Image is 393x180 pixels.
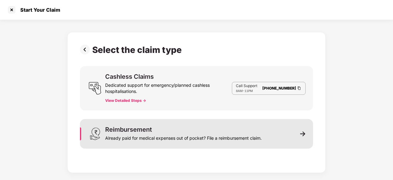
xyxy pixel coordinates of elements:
[236,89,243,93] span: 8AM
[244,89,253,93] span: 11PM
[262,86,296,90] a: [PHONE_NUMBER]
[89,127,101,140] img: svg+xml;base64,PHN2ZyB3aWR0aD0iMjQiIGhlaWdodD0iMzEiIHZpZXdCb3g9IjAgMCAyNCAzMSIgZmlsbD0ibm9uZSIgeG...
[105,98,146,103] button: View Detailed Steps ->
[297,86,302,91] img: Clipboard Icon
[105,126,152,133] div: Reimbursement
[105,74,154,80] div: Cashless Claims
[92,45,184,55] div: Select the claim type
[236,83,257,88] p: Call Support
[80,45,92,54] img: svg+xml;base64,PHN2ZyBpZD0iUHJldi0zMngzMiIgeG1sbnM9Imh0dHA6Ly93d3cudzMub3JnLzIwMDAvc3ZnIiB3aWR0aD...
[105,133,262,141] div: Already paid for medical expenses out of pocket? File a reimbursement claim.
[300,131,306,137] img: svg+xml;base64,PHN2ZyB3aWR0aD0iMTEiIGhlaWdodD0iMTEiIHZpZXdCb3g9IjAgMCAxMSAxMSIgZmlsbD0ibm9uZSIgeG...
[89,82,101,95] img: svg+xml;base64,PHN2ZyB3aWR0aD0iMjQiIGhlaWdodD0iMjUiIHZpZXdCb3g9IjAgMCAyNCAyNSIgZmlsbD0ibm9uZSIgeG...
[236,88,257,93] div: -
[105,80,232,94] div: Dedicated support for emergency/planned cashless hospitalisations.
[17,7,60,13] div: Start Your Claim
